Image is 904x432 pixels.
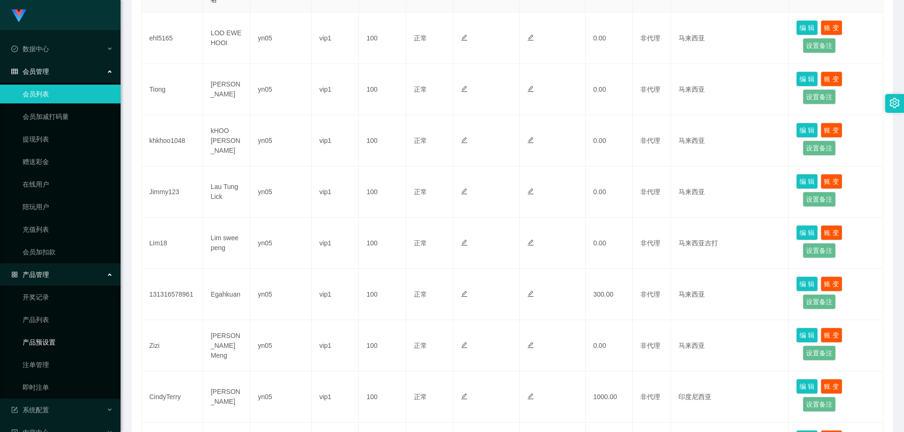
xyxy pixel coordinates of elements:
i: 图标: setting [889,98,900,108]
button: 编 辑 [796,225,818,240]
td: 1000.00 [586,371,633,423]
span: 正常 [414,239,427,247]
a: 注单管理 [23,355,113,374]
button: 设置备注 [803,141,836,156]
td: vip1 [312,115,359,166]
i: 图标: edit [527,137,534,143]
td: Lim swee peng [203,218,250,269]
td: yn05 [250,64,312,115]
td: yn05 [250,115,312,166]
td: 0.00 [586,115,633,166]
i: 图标: form [11,407,18,413]
td: Lau Tung Lick [203,166,250,218]
td: vip1 [312,371,359,423]
td: 马来西亚吉打 [671,218,789,269]
span: 正常 [414,34,427,42]
td: [PERSON_NAME] [203,64,250,115]
i: 图标: edit [527,86,534,92]
button: 编 辑 [796,328,818,343]
button: 设置备注 [803,243,836,258]
td: 马来西亚 [671,320,789,371]
td: vip1 [312,320,359,371]
td: 马来西亚 [671,13,789,64]
i: 图标: edit [461,291,468,297]
span: 非代理 [640,137,660,144]
td: vip1 [312,64,359,115]
a: 提现列表 [23,130,113,149]
td: vip1 [312,269,359,320]
td: 131316578961 [142,269,203,320]
span: 非代理 [640,393,660,401]
i: 图标: edit [527,34,534,41]
td: 0.00 [586,320,633,371]
button: 编 辑 [796,276,818,291]
td: 300.00 [586,269,633,320]
td: kHOO [PERSON_NAME] [203,115,250,166]
td: Zizi [142,320,203,371]
td: yn05 [250,13,312,64]
span: 产品管理 [11,271,49,278]
i: 图标: edit [461,86,468,92]
span: 数据中心 [11,45,49,53]
button: 账 变 [821,379,842,394]
td: 100 [359,269,406,320]
td: 100 [359,166,406,218]
td: vip1 [312,13,359,64]
td: yn05 [250,218,312,269]
td: 马来西亚 [671,115,789,166]
a: 即时注单 [23,378,113,397]
span: 非代理 [640,291,660,298]
i: 图标: edit [461,239,468,246]
td: Tiong [142,64,203,115]
a: 会员列表 [23,85,113,103]
button: 编 辑 [796,174,818,189]
i: 图标: edit [527,239,534,246]
i: 图标: edit [461,137,468,143]
button: 设置备注 [803,38,836,53]
td: 马来西亚 [671,166,789,218]
a: 充值列表 [23,220,113,239]
td: vip1 [312,166,359,218]
td: 印度尼西亚 [671,371,789,423]
td: yn05 [250,269,312,320]
button: 账 变 [821,174,842,189]
button: 设置备注 [803,294,836,309]
i: 图标: edit [527,393,534,400]
button: 设置备注 [803,346,836,361]
i: 图标: edit [527,291,534,297]
a: 在线用户 [23,175,113,194]
td: 100 [359,371,406,423]
button: 账 变 [821,123,842,138]
td: Lim18 [142,218,203,269]
td: 100 [359,218,406,269]
button: 编 辑 [796,123,818,138]
span: 非代理 [640,188,660,196]
span: 系统配置 [11,406,49,414]
button: 账 变 [821,225,842,240]
td: 0.00 [586,64,633,115]
span: 非代理 [640,239,660,247]
i: 图标: edit [527,188,534,195]
span: 非代理 [640,86,660,93]
span: 非代理 [640,34,660,42]
td: Egahkuan [203,269,250,320]
button: 编 辑 [796,71,818,86]
button: 账 变 [821,328,842,343]
td: 100 [359,64,406,115]
a: 赠送彩金 [23,152,113,171]
td: 0.00 [586,218,633,269]
span: 正常 [414,393,427,401]
button: 编 辑 [796,20,818,35]
td: yn05 [250,166,312,218]
button: 设置备注 [803,397,836,412]
td: 0.00 [586,13,633,64]
td: [PERSON_NAME] Meng [203,320,250,371]
td: vip1 [312,218,359,269]
span: 非代理 [640,342,660,349]
td: 马来西亚 [671,64,789,115]
i: 图标: edit [527,342,534,348]
td: yn05 [250,371,312,423]
a: 陪玩用户 [23,197,113,216]
td: CindyTerry [142,371,203,423]
button: 编 辑 [796,379,818,394]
